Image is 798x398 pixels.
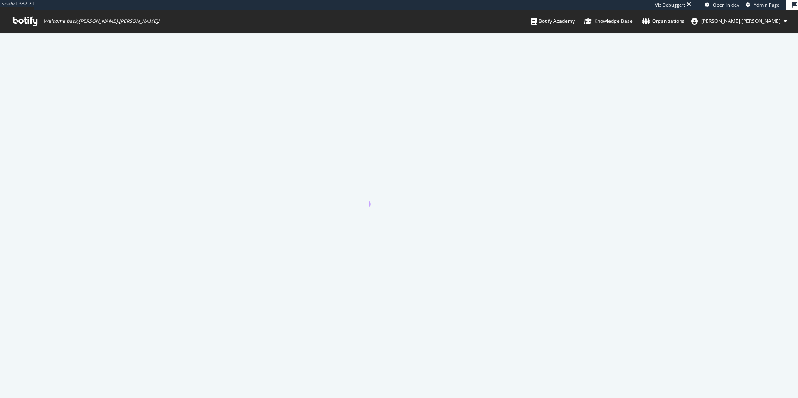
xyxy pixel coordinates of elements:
div: Viz Debugger: [655,2,685,8]
div: Organizations [642,17,685,25]
button: [PERSON_NAME].[PERSON_NAME] [685,15,794,28]
a: Open in dev [705,2,739,8]
div: Knowledge Base [584,17,633,25]
span: dave.coppedge [701,17,781,25]
a: Botify Academy [531,10,575,32]
a: Admin Page [746,2,779,8]
span: Admin Page [754,2,779,8]
a: Organizations [642,10,685,32]
a: Knowledge Base [584,10,633,32]
div: Botify Academy [531,17,575,25]
span: Welcome back, [PERSON_NAME].[PERSON_NAME] ! [44,18,159,25]
span: Open in dev [713,2,739,8]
